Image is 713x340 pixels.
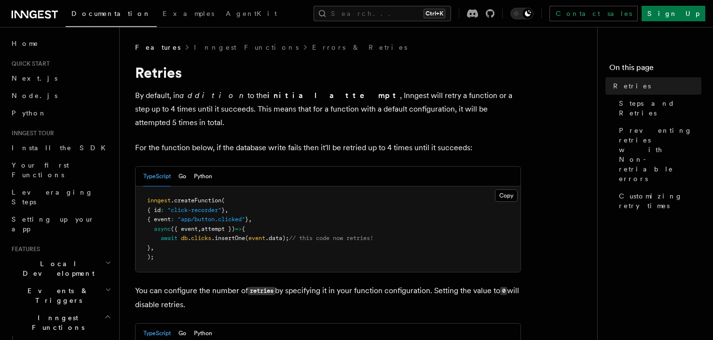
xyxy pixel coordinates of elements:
p: You can configure the number of by specifying it in your function configuration. Setting the valu... [135,284,521,312]
code: retries [248,287,275,295]
em: addition [179,91,247,100]
span: . [188,235,191,241]
a: Your first Functions [8,156,113,184]
span: } [147,244,151,251]
button: Toggle dark mode [510,8,534,19]
span: ( [245,235,248,241]
a: Setting up your app [8,211,113,238]
span: ( [221,197,225,204]
span: { id [147,207,161,213]
button: Go [178,167,186,186]
h4: On this page [609,62,701,77]
span: await [161,235,178,241]
span: Next.js [12,74,57,82]
p: By default, in to the , Inngest will retry a function or a step up to 4 times until it succeeds. ... [135,89,521,129]
a: Preventing retries with Non-retriable errors [615,122,701,187]
span: Documentation [71,10,151,17]
span: Preventing retries with Non-retriable errors [619,126,701,184]
span: // this code now retries! [289,235,373,241]
a: Contact sales [549,6,638,21]
span: Local Development [8,259,105,278]
span: Retries [613,81,651,91]
span: Node.js [12,92,57,99]
a: Steps and Retries [615,95,701,122]
span: Python [12,109,47,117]
span: "click-recorder" [167,207,221,213]
a: Documentation [66,3,157,27]
span: Features [8,245,40,253]
span: async [154,226,171,232]
button: Search...Ctrl+K [314,6,451,21]
span: .insertOne [211,235,245,241]
h1: Retries [135,64,521,81]
a: Leveraging Steps [8,184,113,211]
span: Features [135,42,180,52]
span: clicks [191,235,211,241]
span: Examples [163,10,214,17]
a: Errors & Retries [312,42,407,52]
span: Inngest Functions [8,313,104,332]
a: Inngest Functions [194,42,299,52]
a: Retries [609,77,701,95]
span: ({ event [171,226,198,232]
a: Node.js [8,87,113,104]
span: Customizing retry times [619,191,701,211]
button: TypeScript [143,167,171,186]
a: Sign Up [642,6,705,21]
span: Leveraging Steps [12,188,93,206]
span: Quick start [8,60,50,68]
span: } [245,216,248,223]
a: AgentKit [220,3,283,26]
span: , [248,216,252,223]
span: Steps and Retries [619,99,701,118]
button: Local Development [8,255,113,282]
span: .createFunction [171,197,221,204]
button: Copy [495,189,518,202]
span: Inngest tour [8,129,54,137]
button: Inngest Functions [8,309,113,336]
strong: initial attempt [267,91,400,100]
span: => [235,226,242,232]
span: : [171,216,174,223]
span: Install the SDK [12,144,111,152]
span: Events & Triggers [8,286,105,305]
span: { event [147,216,171,223]
span: , [198,226,201,232]
span: { [242,226,245,232]
span: } [221,207,225,213]
kbd: Ctrl+K [424,9,445,18]
span: event [248,235,265,241]
span: db [181,235,188,241]
a: Install the SDK [8,139,113,156]
button: Python [194,167,212,186]
span: "app/button.clicked" [178,216,245,223]
code: 0 [500,287,507,295]
span: attempt }) [201,226,235,232]
p: For the function below, if the database write fails then it'll be retried up to 4 times until it ... [135,141,521,155]
a: Home [8,35,113,52]
span: , [225,207,228,213]
button: Events & Triggers [8,282,113,309]
span: ); [147,254,154,260]
span: : [161,207,164,213]
span: .data); [265,235,289,241]
a: Next.js [8,70,113,87]
span: Home [12,39,39,48]
a: Customizing retry times [615,187,701,214]
a: Examples [157,3,220,26]
span: inngest [147,197,171,204]
a: Python [8,104,113,122]
span: Your first Functions [12,161,69,179]
span: , [151,244,154,251]
span: AgentKit [226,10,277,17]
span: Setting up your app [12,215,95,233]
